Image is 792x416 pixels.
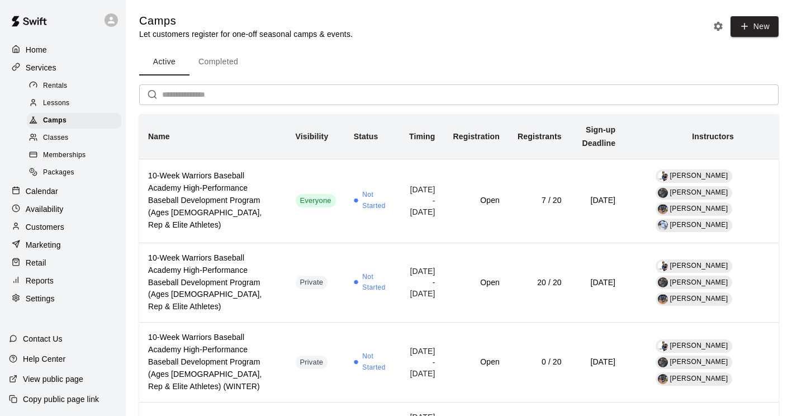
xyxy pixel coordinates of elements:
img: Grayden Stauffer [658,277,668,287]
h6: Open [453,277,500,289]
p: Settings [26,293,55,304]
a: Retail [9,254,117,271]
h6: [DATE] [580,356,615,368]
div: This service is hidden, and can only be accessed via a direct link [296,356,328,369]
button: Active [139,49,189,75]
p: Help Center [23,353,65,365]
span: Everyone [296,196,336,206]
button: Completed [189,49,247,75]
span: Not Started [362,272,388,294]
p: Copy public page link [23,394,99,405]
a: Reports [9,272,117,289]
h6: [DATE] [580,195,615,207]
h6: 10-Week Warriors Baseball Academy High-Performance Baseball Development Program (Ages [DEMOGRAPHI... [148,252,278,314]
span: [PERSON_NAME] [670,295,728,302]
span: Rentals [43,81,68,92]
h6: 10-Week Warriors Baseball Academy High-Performance Baseball Development Program (Ages [DEMOGRAPHI... [148,332,278,393]
b: Registration [453,132,500,141]
div: Services [9,59,117,76]
span: [PERSON_NAME] [670,375,728,382]
span: [PERSON_NAME] [670,188,728,196]
div: This service is hidden, and can only be accessed via a direct link [296,276,328,289]
span: [PERSON_NAME] [670,262,728,270]
b: Instructors [692,132,734,141]
span: Camps [43,115,67,126]
button: Camp settings [710,18,727,35]
a: Memberships [27,147,126,164]
a: Packages [27,164,126,182]
p: Reports [26,275,54,286]
span: Lessons [43,98,70,109]
a: Availability [9,201,117,218]
p: Customers [26,221,64,233]
p: Services [26,62,56,73]
a: Camps [27,112,126,130]
a: Customers [9,219,117,235]
div: Classes [27,130,121,146]
h6: 20 / 20 [518,277,562,289]
p: Calendar [26,186,58,197]
img: Josh Cossitt [658,294,668,304]
b: Registrants [518,132,562,141]
a: Rentals [27,77,126,94]
p: View public page [23,374,83,385]
a: Settings [9,290,117,307]
a: Marketing [9,237,117,253]
span: [PERSON_NAME] [670,342,728,349]
span: [PERSON_NAME] [670,172,728,179]
p: Availability [26,204,64,215]
img: Grayden Stauffer [658,357,668,367]
h6: 0 / 20 [518,356,562,368]
img: Phillip Jankulovski [658,261,668,271]
p: Marketing [26,239,61,250]
a: Lessons [27,94,126,112]
div: Lessons [27,96,121,111]
a: Home [9,41,117,58]
img: Andy Leader [658,220,668,230]
p: Home [26,44,47,55]
span: Classes [43,133,68,144]
span: [PERSON_NAME] [670,278,728,286]
img: Phillip Jankulovski [658,171,668,181]
b: Timing [409,132,435,141]
a: Classes [27,130,126,147]
div: Camps [27,113,121,129]
img: Josh Cossitt [658,374,668,384]
b: Visibility [296,132,329,141]
b: Sign-up Deadline [582,125,616,148]
td: [DATE] - [DATE] [397,243,444,323]
span: [PERSON_NAME] [670,358,728,366]
p: Retail [26,257,46,268]
img: Grayden Stauffer [658,188,668,198]
h6: Open [453,195,500,207]
p: Let customers register for one-off seasonal camps & events. [139,29,353,40]
span: Not Started [362,351,388,374]
span: [PERSON_NAME] [670,205,728,212]
div: Rentals [27,78,121,94]
a: New [727,21,779,31]
h6: Open [453,356,500,368]
img: Phillip Jankulovski [658,341,668,351]
p: Contact Us [23,333,63,344]
img: Josh Cossitt [658,204,668,214]
a: Calendar [9,183,117,200]
b: Status [354,132,378,141]
span: Private [296,277,328,288]
span: Memberships [43,150,86,161]
div: Packages [27,165,121,181]
button: New [731,16,779,37]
